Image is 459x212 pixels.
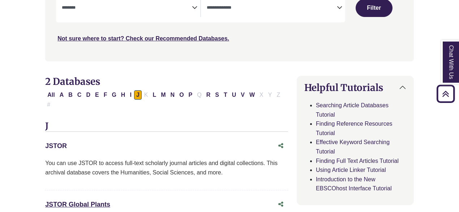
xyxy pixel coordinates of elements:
[316,167,386,173] a: Using Article Linker Tutorial
[316,102,389,118] a: Searching Article Databases Tutorial
[222,90,229,100] button: Filter Results T
[45,91,283,107] div: Alpha-list to filter by first letter of database name
[110,90,118,100] button: Filter Results G
[45,159,288,177] p: You can use JSTOR to access full-text scholarly journal articles and digital collections. This ar...
[45,201,110,208] a: JSTOR Global Plants
[434,89,457,99] a: Back to Top
[57,35,229,42] a: Not sure where to start? Check our Recommended Databases.
[134,90,142,100] button: Filter Results J
[204,90,213,100] button: Filter Results R
[239,90,247,100] button: Filter Results V
[45,142,67,150] a: JSTOR
[316,139,390,155] a: Effective Keyword Searching Tutorial
[45,90,57,100] button: All
[297,76,413,99] button: Helpful Tutorials
[316,158,399,164] a: Finding Full Text Articles Tutorial
[186,90,195,100] button: Filter Results P
[57,90,66,100] button: Filter Results A
[93,90,101,100] button: Filter Results E
[274,139,288,153] button: Share this database
[168,90,177,100] button: Filter Results N
[75,90,84,100] button: Filter Results C
[247,90,257,100] button: Filter Results W
[230,90,239,100] button: Filter Results U
[62,5,192,11] textarea: Search
[207,5,337,11] textarea: Search
[316,121,392,136] a: Finding Reference Resources Tutorial
[316,176,392,192] a: Introduction to the New EBSCOhost Interface Tutorial
[102,90,110,100] button: Filter Results F
[84,90,93,100] button: Filter Results D
[119,90,128,100] button: Filter Results H
[213,90,221,100] button: Filter Results S
[45,121,288,132] h3: J
[128,90,133,100] button: Filter Results I
[177,90,186,100] button: Filter Results O
[66,90,75,100] button: Filter Results B
[274,198,288,211] button: Share this database
[45,75,100,87] span: 2 Databases
[159,90,168,100] button: Filter Results M
[150,90,158,100] button: Filter Results L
